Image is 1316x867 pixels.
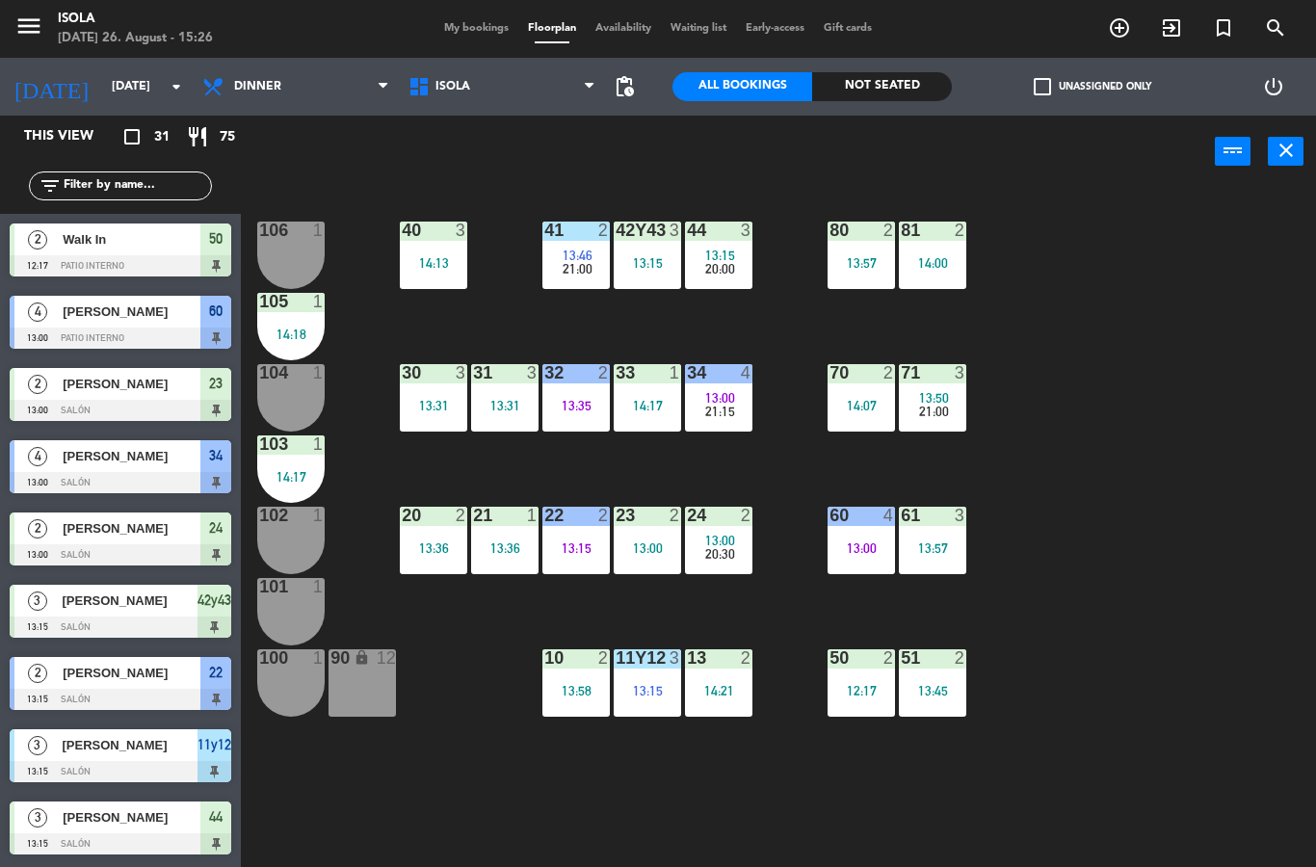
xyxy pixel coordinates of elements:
[598,649,610,667] div: 2
[1264,16,1287,39] i: search
[330,649,331,667] div: 90
[544,364,545,381] div: 32
[1250,12,1302,44] span: SEARCH
[209,300,223,323] span: 60
[741,649,752,667] div: 2
[542,684,610,697] div: 13:58
[259,435,260,453] div: 103
[400,399,467,412] div: 13:31
[518,23,586,34] span: Floorplan
[28,808,47,828] span: 3
[829,649,830,667] div: 50
[883,507,895,524] div: 4
[165,75,188,98] i: arrow_drop_down
[14,12,43,40] i: menu
[883,649,895,667] div: 2
[614,256,681,270] div: 13:15
[955,222,966,239] div: 2
[542,541,610,555] div: 13:15
[563,261,592,276] span: 21:00
[377,649,396,667] div: 12
[186,125,209,148] i: restaurant
[1215,137,1250,166] button: power_input
[197,589,231,612] span: 42y43
[400,541,467,555] div: 13:36
[828,541,895,555] div: 13:00
[705,248,735,263] span: 13:15
[313,222,325,239] div: 1
[1145,12,1198,44] span: WALK IN
[209,805,223,828] span: 44
[544,507,545,524] div: 22
[209,227,223,250] span: 50
[1262,75,1285,98] i: power_settings_new
[354,649,370,666] i: lock
[14,12,43,47] button: menu
[598,222,610,239] div: 2
[28,591,47,611] span: 3
[901,507,902,524] div: 61
[955,507,966,524] div: 3
[919,404,949,419] span: 21:00
[1212,16,1235,39] i: turned_in_not
[58,29,213,48] div: [DATE] 26. August - 15:26
[828,256,895,270] div: 13:57
[259,578,260,595] div: 101
[209,661,223,684] span: 22
[741,507,752,524] div: 2
[613,75,636,98] span: pending_actions
[259,507,260,524] div: 102
[28,230,47,250] span: 2
[63,591,198,611] span: [PERSON_NAME]
[899,256,966,270] div: 14:00
[456,222,467,239] div: 3
[829,222,830,239] div: 80
[1034,78,1151,95] label: Unassigned only
[28,519,47,539] span: 2
[901,649,902,667] div: 51
[434,23,518,34] span: My bookings
[1222,139,1245,162] i: power_input
[1198,12,1250,44] span: Special reservation
[63,518,200,539] span: [PERSON_NAME]
[259,364,260,381] div: 104
[736,23,814,34] span: Early-access
[741,222,752,239] div: 3
[313,364,325,381] div: 1
[685,684,752,697] div: 14:21
[259,222,260,239] div: 106
[471,541,539,555] div: 13:36
[670,222,681,239] div: 3
[901,364,902,381] div: 71
[400,256,467,270] div: 14:13
[828,399,895,412] div: 14:07
[63,735,198,755] span: [PERSON_NAME]
[313,507,325,524] div: 1
[209,372,223,395] span: 23
[598,364,610,381] div: 2
[257,328,325,341] div: 14:18
[829,507,830,524] div: 60
[63,446,200,466] span: [PERSON_NAME]
[28,664,47,683] span: 2
[209,516,223,539] span: 24
[705,390,735,406] span: 13:00
[687,507,688,524] div: 24
[1108,16,1131,39] i: add_circle_outline
[28,736,47,755] span: 3
[586,23,661,34] span: Availability
[542,399,610,412] div: 13:35
[705,546,735,562] span: 20:30
[63,229,200,250] span: Walk In
[828,684,895,697] div: 12:17
[313,435,325,453] div: 1
[672,72,812,101] div: All Bookings
[544,649,545,667] div: 10
[955,649,966,667] div: 2
[670,364,681,381] div: 1
[313,649,325,667] div: 1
